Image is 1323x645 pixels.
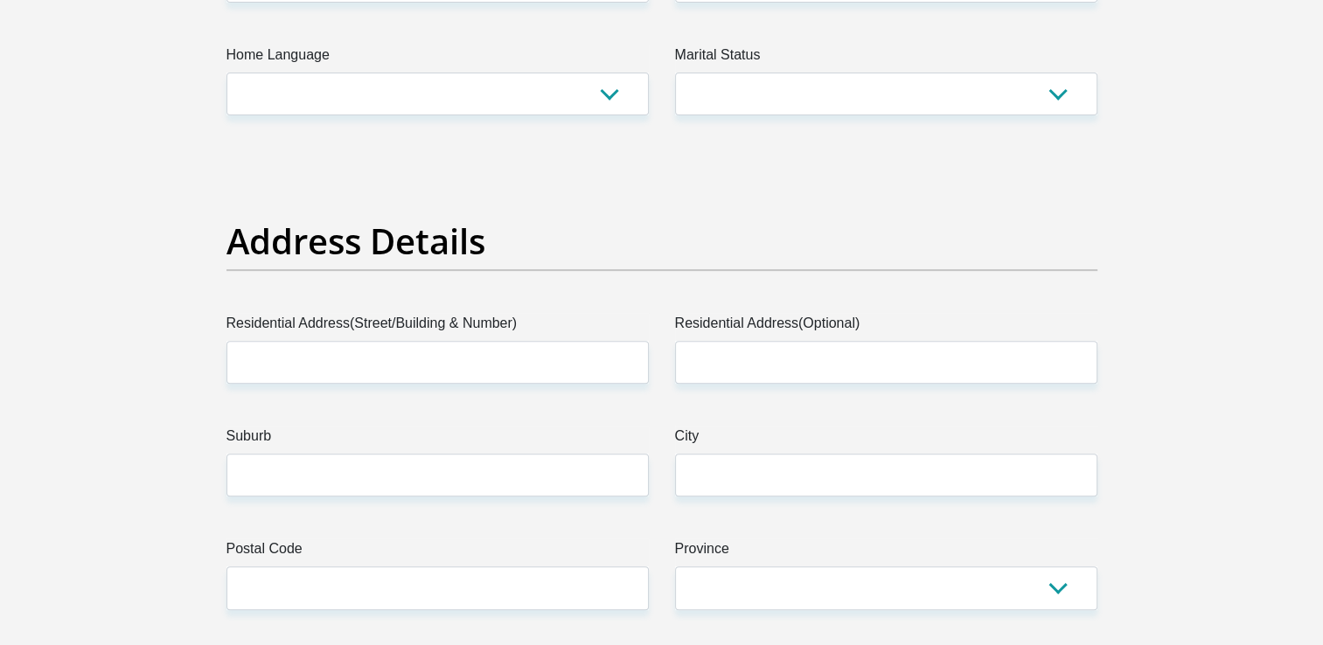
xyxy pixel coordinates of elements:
[675,538,1097,566] label: Province
[675,454,1097,496] input: City
[226,566,649,609] input: Postal Code
[675,45,1097,73] label: Marital Status
[226,341,649,384] input: Valid residential address
[226,220,1097,262] h2: Address Details
[226,454,649,496] input: Suburb
[675,566,1097,609] select: Please Select a Province
[675,341,1097,384] input: Address line 2 (Optional)
[226,313,649,341] label: Residential Address(Street/Building & Number)
[675,313,1097,341] label: Residential Address(Optional)
[226,538,649,566] label: Postal Code
[226,45,649,73] label: Home Language
[675,426,1097,454] label: City
[226,426,649,454] label: Suburb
